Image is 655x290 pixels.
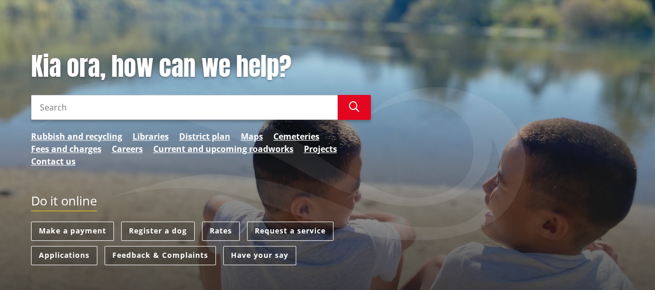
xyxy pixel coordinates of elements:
[241,130,263,143] a: Maps
[247,222,333,241] a: Request a service
[273,130,319,143] a: Cemeteries
[179,130,230,143] a: District plan
[31,155,76,168] a: Contact us
[304,143,337,155] a: Projects
[31,222,114,241] a: Make a payment
[31,143,101,155] a: Fees and charges
[31,52,371,82] h1: Kia ora, how can we help?
[153,143,294,155] a: Current and upcoming roadworks
[31,95,338,120] input: Search input
[112,143,143,155] a: Careers
[31,130,122,143] a: Rubbish and recycling
[202,222,240,241] a: Rates
[31,194,97,212] h2: Do it online
[121,222,195,241] a: Register a dog
[133,130,169,143] a: Libraries
[31,246,97,265] a: Applications
[105,246,216,265] a: Feedback & Complaints
[607,246,645,284] iframe: Messenger Launcher
[223,246,296,265] a: Have your say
